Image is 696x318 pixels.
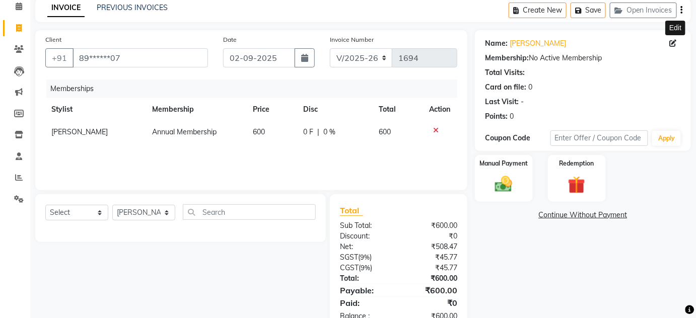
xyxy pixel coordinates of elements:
div: 0 [528,82,532,93]
img: _gift.svg [563,174,591,196]
div: Memberships [46,79,465,98]
span: | [317,127,319,137]
div: 0 [510,111,514,122]
label: Client [45,35,61,44]
th: Price [247,98,297,121]
span: 9% [361,264,370,272]
div: Card on file: [485,82,526,93]
th: Action [423,98,457,121]
div: Points: [485,111,508,122]
span: 0 % [323,127,335,137]
div: ₹0 [398,297,465,309]
span: Total [340,205,363,216]
div: ₹508.47 [398,242,465,252]
th: Total [373,98,423,121]
button: Apply [652,131,681,146]
span: Annual Membership [152,127,217,136]
span: SGST [340,253,358,262]
button: Create New [509,3,567,18]
input: Search by Name/Mobile/Email/Code [73,48,208,67]
div: - [521,97,524,107]
div: ₹0 [398,231,465,242]
input: Enter Offer / Coupon Code [550,130,649,146]
button: Open Invoices [610,3,677,18]
span: CGST [340,263,359,272]
label: Redemption [560,159,594,168]
div: Total Visits: [485,67,525,78]
div: ₹600.00 [398,284,465,296]
div: Payable: [332,284,399,296]
div: ₹45.77 [398,263,465,273]
span: 600 [253,127,265,136]
div: Paid: [332,297,399,309]
div: Discount: [332,231,399,242]
div: ₹600.00 [398,220,465,231]
div: ₹45.77 [398,252,465,263]
button: Save [571,3,606,18]
button: +91 [45,48,74,67]
div: ( ) [332,252,399,263]
div: Sub Total: [332,220,399,231]
a: Continue Without Payment [477,210,689,220]
div: Total: [332,273,399,284]
input: Search [183,204,316,220]
div: Net: [332,242,399,252]
div: Coupon Code [485,133,550,143]
div: Last Visit: [485,97,519,107]
th: Stylist [45,98,146,121]
th: Membership [146,98,247,121]
label: Date [223,35,237,44]
div: Edit [665,21,685,35]
div: Name: [485,38,508,49]
div: Membership: [485,53,529,63]
span: [PERSON_NAME] [51,127,108,136]
a: PREVIOUS INVOICES [97,3,168,12]
span: 600 [379,127,391,136]
div: No Active Membership [485,53,681,63]
span: 0 F [303,127,313,137]
div: ₹600.00 [398,273,465,284]
label: Manual Payment [479,159,528,168]
img: _cash.svg [490,174,518,194]
th: Disc [297,98,373,121]
a: [PERSON_NAME] [510,38,566,49]
span: 9% [360,253,370,261]
label: Invoice Number [330,35,374,44]
div: ( ) [332,263,399,273]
